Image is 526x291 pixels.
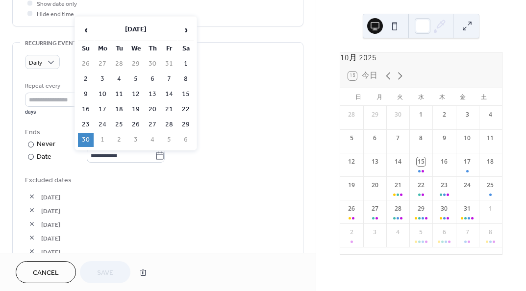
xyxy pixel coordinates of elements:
span: Excluded dates [25,175,291,186]
div: 28 [347,110,356,119]
td: 9 [78,87,94,101]
div: 31 [463,204,472,213]
td: 12 [128,87,144,101]
th: Mo [95,42,110,56]
div: 4 [486,110,495,119]
div: 26 [347,204,356,213]
span: Hide end time [37,9,74,20]
td: 26 [78,57,94,71]
div: 7 [463,228,472,237]
div: 13 [371,157,379,166]
div: days [25,109,93,116]
td: 3 [95,72,110,86]
div: Repeat every [25,81,91,91]
div: 4 [394,228,402,237]
th: We [128,42,144,56]
td: 28 [161,118,177,132]
td: 29 [178,118,194,132]
td: 5 [161,133,177,147]
th: Su [78,42,94,56]
td: 24 [95,118,110,132]
div: 日 [348,88,369,106]
th: Tu [111,42,127,56]
td: 5 [128,72,144,86]
div: 10 [463,134,472,143]
div: 金 [452,88,474,106]
div: 6 [440,228,449,237]
div: 5 [417,228,426,237]
span: Cancel [33,268,59,278]
div: 25 [486,181,495,190]
span: Recurring event [25,38,77,48]
div: 15 [417,157,426,166]
div: Ends [25,127,289,138]
span: [DATE] [41,206,291,216]
div: 12 [347,157,356,166]
div: 29 [371,110,379,119]
button: Cancel [16,261,76,283]
div: 16 [440,157,449,166]
td: 28 [111,57,127,71]
td: 1 [178,57,194,71]
span: [DATE] [41,233,291,243]
td: 27 [145,118,160,132]
div: 18 [486,157,495,166]
div: 11 [486,134,495,143]
td: 26 [128,118,144,132]
div: 水 [411,88,432,106]
td: 8 [178,72,194,86]
td: 2 [78,72,94,86]
div: 3 [371,228,379,237]
td: 30 [145,57,160,71]
td: 1 [95,133,110,147]
th: Sa [178,42,194,56]
td: 16 [78,102,94,117]
div: 8 [486,228,495,237]
div: 14 [394,157,402,166]
div: 21 [394,181,402,190]
span: ‹ [78,20,93,40]
div: 火 [390,88,411,106]
div: 17 [463,157,472,166]
td: 6 [145,72,160,86]
div: 2 [440,110,449,119]
div: 1 [417,110,426,119]
div: 7 [394,134,402,143]
div: 30 [440,204,449,213]
td: 30 [78,133,94,147]
td: 4 [111,72,127,86]
div: 1 [486,204,495,213]
div: 土 [473,88,494,106]
th: Th [145,42,160,56]
td: 17 [95,102,110,117]
td: 15 [178,87,194,101]
div: 木 [431,88,452,106]
div: 20 [371,181,379,190]
td: 20 [145,102,160,117]
div: Date [37,151,165,163]
td: 23 [78,118,94,132]
td: 19 [128,102,144,117]
td: 2 [111,133,127,147]
td: 14 [161,87,177,101]
div: 8 [417,134,426,143]
div: 30 [394,110,402,119]
td: 13 [145,87,160,101]
td: 22 [178,102,194,117]
div: 22 [417,181,426,190]
div: 9 [440,134,449,143]
div: 19 [347,181,356,190]
div: 3 [463,110,472,119]
div: 10月 2025 [340,52,502,64]
div: 6 [371,134,379,143]
div: 27 [371,204,379,213]
td: 21 [161,102,177,117]
td: 6 [178,133,194,147]
td: 25 [111,118,127,132]
td: 10 [95,87,110,101]
div: 28 [394,204,402,213]
td: 4 [145,133,160,147]
span: [DATE] [41,247,291,257]
td: 31 [161,57,177,71]
td: 29 [128,57,144,71]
